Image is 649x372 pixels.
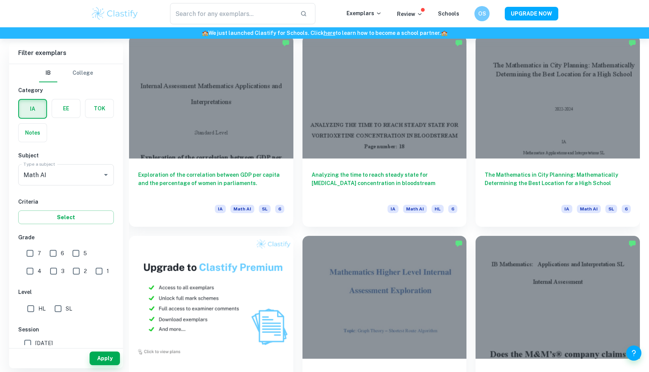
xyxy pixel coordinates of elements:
[605,205,617,213] span: SL
[388,205,399,213] span: IA
[72,64,93,82] button: College
[478,9,487,18] h6: OS
[38,305,46,313] span: HL
[101,170,111,180] button: Open
[577,205,601,213] span: Math AI
[61,249,64,257] span: 6
[24,161,55,167] label: Type a subject
[129,35,293,226] a: Exploration of the correlation between GDP per capita and the percentage of women in parliaments....
[18,288,114,296] h6: Level
[18,151,114,160] h6: Subject
[83,249,87,257] span: 5
[19,124,47,142] button: Notes
[18,198,114,206] h6: Criteria
[438,11,459,17] a: Schools
[129,236,293,359] img: Thumbnail
[397,10,423,18] p: Review
[52,99,80,118] button: EE
[230,205,254,213] span: Math AI
[448,205,457,213] span: 6
[432,205,444,213] span: HL
[259,205,271,213] span: SL
[18,325,114,334] h6: Session
[19,100,46,118] button: IA
[441,30,447,36] span: 🏫
[61,267,65,275] span: 3
[90,352,120,365] button: Apply
[18,210,114,224] button: Select
[85,99,113,118] button: TOK
[455,39,463,47] img: Marked
[170,3,294,24] input: Search for any exemplars...
[84,267,87,275] span: 2
[215,205,226,213] span: IA
[476,35,640,226] a: The Mathematics in City Planning: Mathematically Determining the Best Location for a High SchoolI...
[39,64,93,82] div: Filter type choice
[626,345,641,361] button: Help and Feedback
[403,205,427,213] span: Math AI
[485,171,631,196] h6: The Mathematics in City Planning: Mathematically Determining the Best Location for a High School
[622,205,631,213] span: 6
[282,39,290,47] img: Marked
[505,7,558,20] button: UPGRADE NOW
[302,35,467,226] a: Analyzing the time to reach steady state for [MEDICAL_DATA] concentration in bloodstreamIAMath AIHL6
[324,30,336,36] a: here
[629,240,636,247] img: Marked
[455,240,463,247] img: Marked
[2,29,647,37] h6: We just launched Clastify for Schools. Click to learn how to become a school partner.
[629,39,636,47] img: Marked
[202,30,208,36] span: 🏫
[138,171,284,196] h6: Exploration of the correlation between GDP per capita and the percentage of women in parliaments.
[107,267,109,275] span: 1
[347,9,382,17] p: Exemplars
[35,339,53,347] span: [DATE]
[312,171,458,196] h6: Analyzing the time to reach steady state for [MEDICAL_DATA] concentration in bloodstream
[561,205,572,213] span: IA
[474,6,490,21] button: OS
[18,233,114,242] h6: Grade
[66,305,72,313] span: SL
[91,6,139,21] img: Clastify logo
[38,267,41,275] span: 4
[9,42,123,64] h6: Filter exemplars
[38,249,41,257] span: 7
[18,86,114,94] h6: Category
[275,205,284,213] span: 6
[39,64,57,82] button: IB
